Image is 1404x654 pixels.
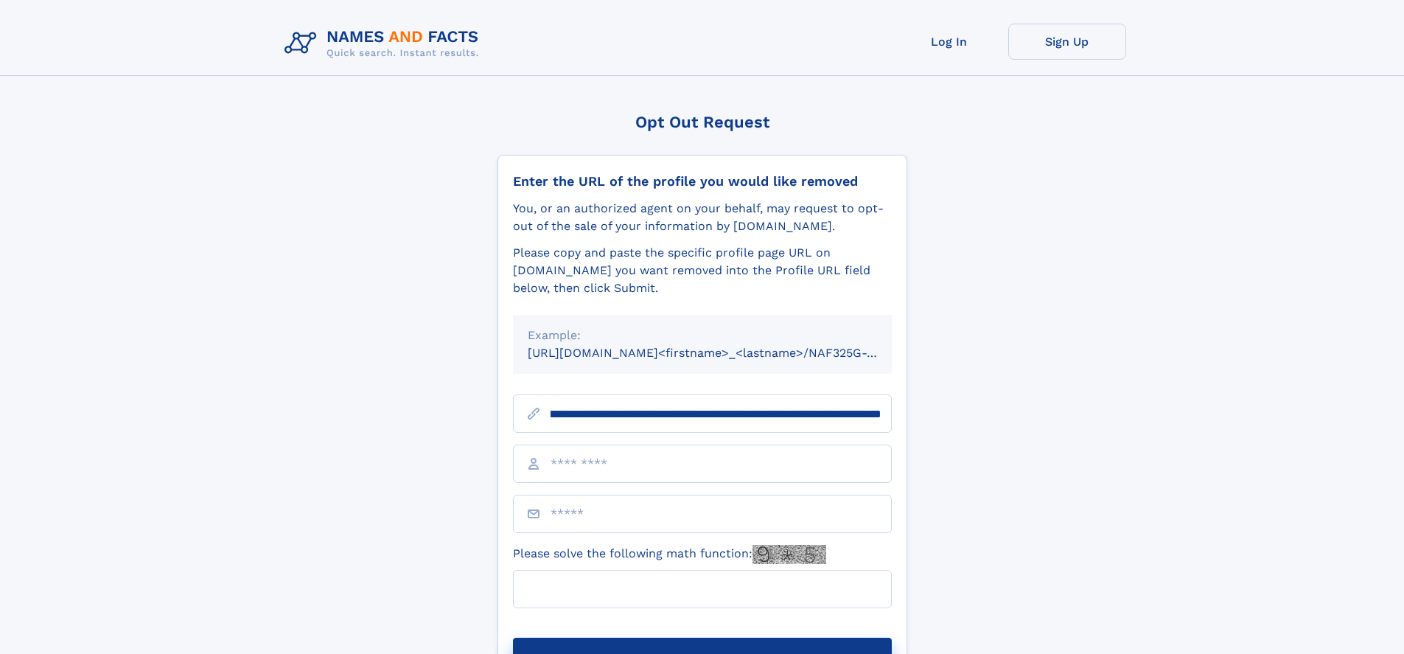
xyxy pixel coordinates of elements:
[497,113,907,131] div: Opt Out Request
[279,24,491,63] img: Logo Names and Facts
[513,244,892,297] div: Please copy and paste the specific profile page URL on [DOMAIN_NAME] you want removed into the Pr...
[513,545,826,564] label: Please solve the following math function:
[890,24,1008,60] a: Log In
[513,200,892,235] div: You, or an authorized agent on your behalf, may request to opt-out of the sale of your informatio...
[528,327,877,344] div: Example:
[528,346,920,360] small: [URL][DOMAIN_NAME]<firstname>_<lastname>/NAF325G-xxxxxxxx
[513,173,892,189] div: Enter the URL of the profile you would like removed
[1008,24,1126,60] a: Sign Up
